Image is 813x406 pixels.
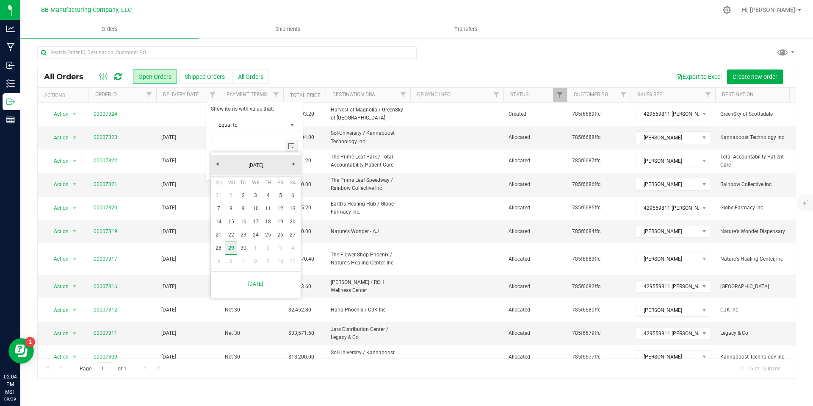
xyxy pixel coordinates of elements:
[274,176,287,189] th: Friday
[225,242,237,255] td: Current focused date is Monday, September 29, 2025
[69,178,80,190] span: select
[509,228,562,236] span: Allocated
[331,176,405,192] span: The Prime Leaf Speedway / Rainbow Collective Inc
[509,133,562,142] span: Allocated
[572,306,625,314] span: 785f6680ffc
[287,242,299,255] a: 4
[274,255,287,268] a: 10
[46,328,69,339] span: Action
[262,255,274,268] a: 9
[287,176,299,189] th: Saturday
[213,255,225,268] a: 5
[572,181,625,189] span: 785f6686ffc
[225,329,278,337] span: Net 30
[331,251,405,267] span: The Flower Shop Phoenix / Nature's Healing Center, Inc
[417,92,451,97] a: QB Sync Info
[553,88,567,102] a: Filter
[6,97,15,106] inline-svg: Outbound
[211,157,224,170] a: Previous
[331,349,405,365] span: Sol-University / Kannaboost Technology Inc.
[161,133,176,142] span: [DATE]
[213,242,225,255] a: 28
[20,20,199,38] a: Orders
[69,155,80,167] span: select
[786,88,800,102] a: Filter
[225,306,278,314] span: Net 30
[720,181,795,189] span: Rainbow Collective Inc
[720,153,795,169] span: Total Accountability Patient Care
[94,133,117,142] a: 00007323
[720,283,795,291] span: [GEOGRAPHIC_DATA]
[331,228,405,236] span: Nature's Wonder - AJ
[734,362,787,375] span: 1 - 16 of 16 items
[249,228,262,242] a: 24
[274,202,287,215] a: 12
[94,110,117,118] a: 00007324
[636,304,699,316] span: [PERSON_NAME]
[237,255,249,268] a: 7
[46,253,69,265] span: Action
[489,88,503,102] a: Filter
[287,202,299,215] a: 13
[237,176,249,189] th: Tuesday
[41,6,132,14] span: BB Manufacturing Company, LLC
[69,351,80,363] span: select
[232,70,269,84] button: All Orders
[69,132,80,144] span: select
[274,189,287,202] a: 5
[225,255,237,268] a: 6
[332,92,375,97] a: Destination DBA
[69,281,80,292] span: select
[94,329,117,337] a: 00007311
[720,204,795,212] span: Globe Farmacy Inc.
[331,306,405,314] span: Hana-Phoenix / CJK Inc
[46,351,69,363] span: Action
[225,353,278,361] span: Net 30
[701,88,715,102] a: Filter
[179,70,230,84] button: Shipped Orders
[262,215,274,228] a: 18
[225,242,237,255] a: 29
[262,202,274,215] a: 11
[636,178,699,190] span: [PERSON_NAME]
[509,157,562,165] span: Allocated
[161,306,176,314] span: [DATE]
[269,88,283,102] a: Filter
[720,329,795,337] span: Legacy & Co
[720,255,795,263] span: Nature's Healing Center, Inc
[94,353,117,361] a: 00007309
[211,140,285,152] input: Value
[225,202,237,215] a: 8
[720,110,795,118] span: GreenSky of Scottsdale
[94,306,117,314] a: 00007312
[211,106,298,113] div: Show items with value that:
[636,155,699,167] span: [PERSON_NAME]
[46,304,69,316] span: Action
[287,228,299,242] a: 27
[213,176,225,189] th: Sunday
[237,215,249,228] a: 16
[636,108,699,120] span: 429559811 [PERSON_NAME]
[94,283,117,291] a: 00007316
[617,88,630,102] a: Filter
[25,337,35,347] iframe: Resource center unread badge
[720,133,795,142] span: Kannaboost Technology Inc.
[636,132,699,144] span: [PERSON_NAME]
[637,92,663,97] a: Sales Rep
[509,204,562,212] span: Allocated
[211,119,298,131] span: Operator
[262,176,274,189] th: Thursday
[8,338,34,364] iframe: Resource center
[4,373,17,396] p: 02:04 PM MST
[216,275,296,292] a: [DATE]
[161,204,176,212] span: [DATE]
[572,329,625,337] span: 785f6679ffc
[262,189,274,202] a: 4
[636,328,699,339] span: 429559811 [PERSON_NAME]
[163,92,199,97] a: Delivery Date
[262,228,274,242] a: 25
[6,116,15,124] inline-svg: Reports
[288,306,311,314] span: $2,452.80
[331,200,405,216] span: Earth's Healing Hub / Globe Farmacy Inc.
